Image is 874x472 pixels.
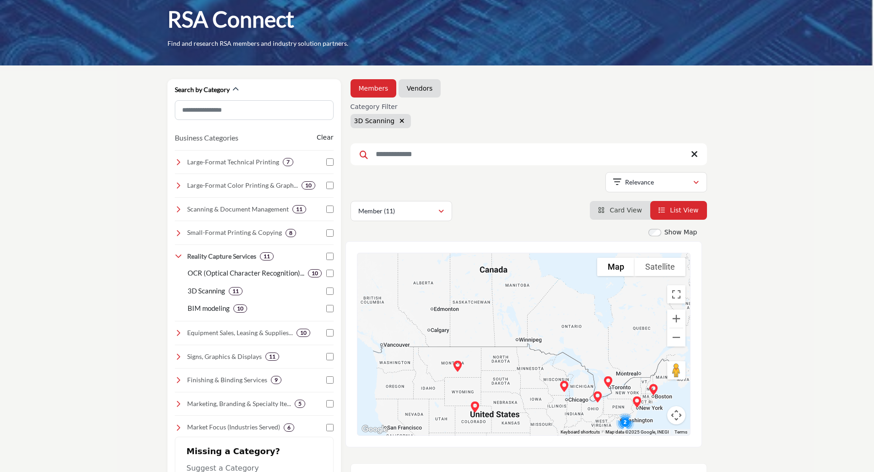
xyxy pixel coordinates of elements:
[351,201,452,221] button: Member (11)
[612,409,638,435] div: Cluster of 2 locations (2 HQ, 0 Branches) Click to view companies
[188,268,304,278] p: OCR (Optical Character Recognition) Services : Optical Character Recognition (OCR) for searchable...
[326,424,334,431] input: Select Market Focus (Industries Served) checkbox
[296,206,302,212] b: 11
[359,84,388,93] a: Members
[326,400,334,407] input: Select Marketing, Branding & Specialty Items checkbox
[599,373,617,391] div: Reprodux Limited (HQ)
[667,406,685,424] button: Map camera controls
[628,393,646,411] div: R.S. Knapp Co., Inc. (HQ)
[284,423,294,432] div: 6 Results For Market Focus (Industries Served)
[326,229,334,237] input: Select Small-Format Printing & Copying checkbox
[561,429,600,435] button: Keyboard shortcuts
[588,388,607,406] div: SE Blueprint, Inc. (HQ)
[187,446,322,463] h2: Missing a Category?
[286,159,290,165] b: 7
[308,269,322,277] div: 10 Results For OCR (Optical Character Recognition) Services
[664,228,697,237] label: Show Map
[187,181,298,190] h4: Large-Format Color Printing & Graphics: Banners, posters, vehicle wraps, and presentation graphics.
[264,253,270,260] b: 11
[674,429,687,434] a: Terms (opens in new tab)
[187,375,267,385] h4: Finishing & Binding Services: Laminating, binding, folding, trimming, and other finishing touches...
[590,201,650,220] li: Card View
[625,178,654,187] p: Relevance
[302,181,315,190] div: 10 Results For Large-Format Color Printing & Graphics
[635,258,685,276] button: Show satellite imagery
[260,252,274,260] div: 11 Results For Reality Capture Services
[187,205,289,214] h4: Scanning & Document Management: Digital conversion, archiving, indexing, secure storage, and stre...
[598,206,642,214] a: View Card
[187,352,262,361] h4: Signs, Graphics & Displays: Exterior/interior building signs, trade show booths, event displays, ...
[326,182,334,189] input: Select Large-Format Color Printing & Graphics checkbox
[667,309,685,328] button: Zoom in
[667,361,685,380] button: Drag Pegman onto the map to open Street View
[175,85,230,94] h2: Search by Category
[167,39,348,48] p: Find and research RSA members and industry solution partners.
[175,132,238,143] button: Business Categories
[229,287,243,295] div: 11 Results For 3D Scanning
[187,328,293,337] h4: Equipment Sales, Leasing & Supplies: Equipment sales, leasing, service, and resale of plotters, s...
[275,377,278,383] b: 9
[271,376,281,384] div: 9 Results For Finishing & Binding Services
[466,398,484,416] div: Rocky Mountain Blue Print (HQ)
[605,429,669,434] span: Map data ©2025 Google, INEGI
[188,286,225,296] p: 3D Scanning : 3D scanning for detailed digital modeling and replication.
[354,117,395,125] span: 3D Scanning
[286,229,296,237] div: 8 Results For Small-Format Printing & Copying
[187,423,280,432] h4: Market Focus (Industries Served): Tailored solutions for industries like architecture, constructi...
[187,252,256,261] h4: Reality Capture Services: Laser scanning, BIM modeling, photogrammetry, 3D scanning, and other ad...
[232,288,239,294] b: 11
[298,401,302,407] b: 5
[326,305,334,312] input: Select BIM modeling checkbox
[326,288,334,295] input: Select 3D Scanning checkbox
[610,206,642,214] span: Card View
[326,353,334,360] input: Select Signs, Graphics & Displays checkbox
[312,270,318,277] b: 10
[289,230,292,236] b: 8
[295,400,305,408] div: 5 Results For Marketing, Branding & Specialty Items
[644,380,663,399] div: Archimedia Solutions Group (HQ)
[407,84,432,93] a: Vendors
[670,206,698,214] span: List View
[292,205,306,213] div: 11 Results For Scanning & Document Management
[265,353,279,361] div: 11 Results For Signs, Graphics & Displays
[360,423,390,435] img: Google
[269,353,275,360] b: 11
[297,329,310,337] div: 10 Results For Equipment Sales, Leasing & Supplies
[667,328,685,347] button: Zoom out
[605,172,707,192] button: Relevance
[326,270,334,277] input: Select OCR (Optical Character Recognition) Services checkbox
[187,228,282,237] h4: Small-Format Printing & Copying: Professional printing for black and white and color document pri...
[326,329,334,336] input: Select Equipment Sales, Leasing & Supplies checkbox
[326,158,334,166] input: Select Large-Format Technical Printing checkbox
[188,303,230,314] p: BIM modeling: 3D scanning and reality capture for accurate digital modeling.
[326,376,334,384] input: Select Finishing & Binding Services checkbox
[351,143,707,165] input: Search Keyword
[650,201,707,220] li: List View
[187,399,291,408] h4: Marketing, Branding & Specialty Items: Design and creative services, marketing support, and speci...
[597,258,635,276] button: Show street map
[317,133,334,142] buton: Clear
[360,423,390,435] a: Open this area in Google Maps (opens a new window)
[287,424,291,431] b: 6
[358,206,395,216] p: Member (11)
[555,377,573,396] div: BPI Color (HQ)
[667,285,685,304] button: Toggle fullscreen view
[326,253,334,260] input: Select Reality Capture Services checkbox
[326,206,334,213] input: Select Scanning & Document Management checkbox
[448,357,467,375] div: Selby's (HQ)
[658,206,699,214] a: View List
[300,330,307,336] b: 10
[283,158,293,166] div: 7 Results For Large-Format Technical Printing
[351,103,411,111] h6: Category Filter
[305,182,312,189] b: 10
[233,304,247,313] div: 10 Results For BIM modeling
[187,157,279,167] h4: Large-Format Technical Printing: High-quality printing for blueprints, construction and architect...
[175,100,334,120] input: Search Category
[167,5,294,33] h1: RSA Connect
[237,305,243,312] b: 10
